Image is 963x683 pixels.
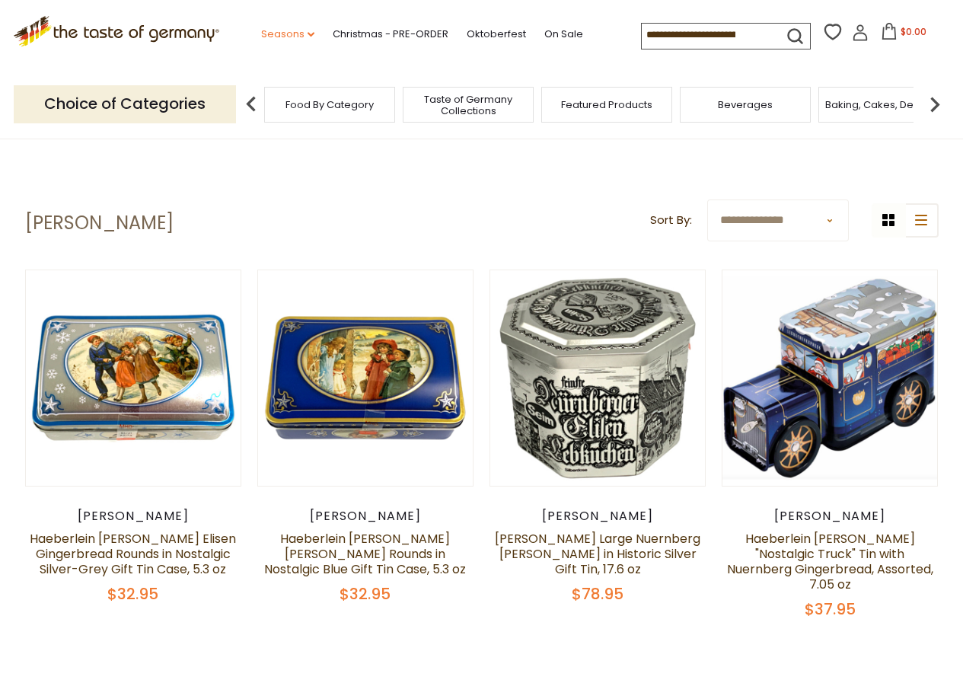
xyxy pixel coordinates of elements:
[544,26,583,43] a: On Sale
[26,270,241,486] img: Haeberlein
[236,89,266,120] img: previous arrow
[722,509,939,524] div: [PERSON_NAME]
[14,85,236,123] p: Choice of Categories
[805,598,856,620] span: $37.95
[258,270,474,486] img: Haeberlein
[920,89,950,120] img: next arrow
[718,99,773,110] a: Beverages
[650,211,692,230] label: Sort By:
[285,99,374,110] a: Food By Category
[727,530,933,593] a: Haeberlein [PERSON_NAME] "Nostalgic Truck" Tin with Nuernberg Gingerbread, Assorted, 7.05 oz
[489,509,706,524] div: [PERSON_NAME]
[722,270,938,486] img: Haeberlein
[825,99,943,110] a: Baking, Cakes, Desserts
[340,583,391,605] span: $32.95
[572,583,623,605] span: $78.95
[107,583,158,605] span: $32.95
[407,94,529,116] a: Taste of Germany Collections
[261,26,314,43] a: Seasons
[561,99,652,110] a: Featured Products
[333,26,448,43] a: Christmas - PRE-ORDER
[490,270,706,486] img: Haeberlein-Metzger
[467,26,526,43] a: Oktoberfest
[25,509,242,524] div: [PERSON_NAME]
[495,530,700,578] a: [PERSON_NAME] Large Nuernberg [PERSON_NAME] in Historic Silver Gift Tin, 17.6 oz
[25,212,174,235] h1: [PERSON_NAME]
[264,530,466,578] a: Haeberlein [PERSON_NAME] [PERSON_NAME] Rounds in Nostalgic Blue Gift Tin Case, 5.3 oz
[872,23,936,46] button: $0.00
[901,25,926,38] span: $0.00
[30,530,236,578] a: Haeberlein [PERSON_NAME] Elisen Gingerbread Rounds in Nostalgic Silver-Grey Gift Tin Case, 5.3 oz
[257,509,474,524] div: [PERSON_NAME]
